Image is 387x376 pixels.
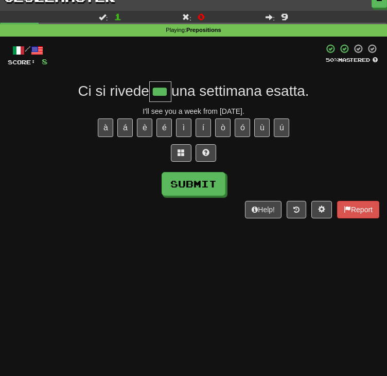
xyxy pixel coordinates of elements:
[326,57,338,63] span: 50 %
[254,118,270,137] button: ù
[324,56,379,63] div: Mastered
[171,144,191,162] button: Switch sentence to multiple choice alt+p
[156,118,172,137] button: é
[198,11,205,22] span: 0
[8,106,379,116] div: I'll see you a week from [DATE].
[274,118,289,137] button: ú
[281,11,288,22] span: 9
[114,11,121,22] span: 1
[337,201,379,218] button: Report
[42,57,48,66] span: 8
[245,201,282,218] button: Help!
[235,118,250,137] button: ó
[8,59,36,65] span: Score:
[196,144,216,162] button: Single letter hint - you only get 1 per sentence and score half the points! alt+h
[215,118,231,137] button: ò
[287,201,306,218] button: Round history (alt+y)
[176,118,191,137] button: ì
[99,13,108,21] span: :
[266,13,275,21] span: :
[196,118,211,137] button: í
[182,13,191,21] span: :
[186,27,221,33] strong: Prepositions
[137,118,152,137] button: è
[162,172,225,196] button: Submit
[117,118,133,137] button: á
[98,118,113,137] button: à
[8,44,48,57] div: /
[78,83,149,99] span: Ci si rivede
[171,83,309,99] span: una settimana esatta.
